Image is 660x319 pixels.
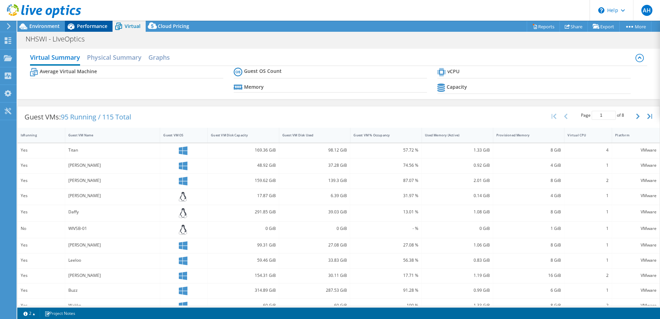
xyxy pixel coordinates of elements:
div: 48.92 GiB [211,162,276,169]
span: Environment [29,23,60,29]
div: 2.01 GiB [425,177,490,184]
div: 56.38 % [353,257,418,264]
div: Wakko [68,302,157,309]
div: 60 GiB [211,302,276,309]
div: 291.85 GiB [211,208,276,216]
div: 287.53 GiB [282,287,347,294]
div: Yes [21,287,62,294]
div: VMware [615,177,657,184]
div: Used Memory (Active) [425,133,482,137]
div: Yes [21,192,62,200]
div: 4 GiB [496,192,561,200]
div: 31.97 % [353,192,418,200]
div: 16 GiB [496,272,561,279]
div: 1 [567,225,609,232]
div: 0 GiB [425,225,490,232]
div: 98.12 GiB [282,146,347,154]
div: [PERSON_NAME] [68,177,157,184]
input: jump to page [592,111,616,120]
b: Guest OS Count [244,68,282,75]
div: 8 GiB [496,208,561,216]
div: Yes [21,208,62,216]
a: More [619,21,651,32]
span: Cloud Pricing [158,23,189,29]
div: IsRunning [21,133,54,137]
div: [PERSON_NAME] [68,192,157,200]
div: 1 [567,241,609,249]
div: 4 GiB [496,162,561,169]
div: Provisioned Memory [496,133,553,137]
span: Virtual [125,23,140,29]
div: Leeloo [68,257,157,264]
span: 95 Running / 115 Total [61,112,131,122]
div: 1 GiB [496,225,561,232]
div: Guest VM OS [163,133,196,137]
div: VMware [615,225,657,232]
span: 8 [622,112,624,118]
div: Guest VMs: [18,106,138,128]
div: Platform [615,133,648,137]
div: 0.83 GiB [425,257,490,264]
div: 27.08 GiB [282,241,347,249]
div: 1 [567,208,609,216]
div: 0.14 GiB [425,192,490,200]
div: 33.83 GiB [282,257,347,264]
div: 60 GiB [282,302,347,309]
h1: NHSWI - LIveOptics [22,35,95,43]
div: 8 GiB [496,257,561,264]
div: 59.46 GiB [211,257,276,264]
b: vCPU [447,68,459,75]
div: 1 [567,162,609,169]
a: Share [560,21,588,32]
div: 1.33 GiB [425,146,490,154]
div: No [21,225,62,232]
b: Average Virtual Machine [40,68,97,75]
div: 30.11 GiB [282,272,347,279]
div: Buzz [68,287,157,294]
div: 0.92 GiB [425,162,490,169]
div: 100 % [353,302,418,309]
div: Virtual CPU [567,133,600,137]
h2: Graphs [148,50,170,64]
div: Yes [21,241,62,249]
div: 39.03 GiB [282,208,347,216]
b: Capacity [447,84,467,90]
div: 1.06 GiB [425,241,490,249]
div: VMware [615,287,657,294]
a: Export [588,21,620,32]
a: Project Notes [40,309,80,318]
div: 37.28 GiB [282,162,347,169]
div: 169.36 GiB [211,146,276,154]
div: Guest VM % Occupancy [353,133,410,137]
div: Yes [21,162,62,169]
div: Yes [21,177,62,184]
a: 2 [19,309,40,318]
span: Page of [581,111,624,120]
div: 0.99 GiB [425,287,490,294]
div: Guest VM Name [68,133,149,137]
div: 1.19 GiB [425,272,490,279]
div: Guest VM Disk Used [282,133,339,137]
div: VMware [615,272,657,279]
div: 8 GiB [496,302,561,309]
b: Memory [244,84,264,90]
div: 13.01 % [353,208,418,216]
div: Daffy [68,208,157,216]
div: 154.31 GiB [211,272,276,279]
div: [PERSON_NAME] [68,162,157,169]
div: 74.56 % [353,162,418,169]
div: 8 GiB [496,241,561,249]
div: 4 [567,146,609,154]
div: Yes [21,257,62,264]
div: 91.28 % [353,287,418,294]
div: Guest VM Disk Capacity [211,133,268,137]
div: VMware [615,192,657,200]
div: 8 GiB [496,146,561,154]
div: VMware [615,208,657,216]
div: 1.33 GiB [425,302,490,309]
div: 139.3 GiB [282,177,347,184]
a: Reports [527,21,560,32]
div: VMware [615,241,657,249]
div: Yes [21,146,62,154]
div: 6 GiB [496,287,561,294]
